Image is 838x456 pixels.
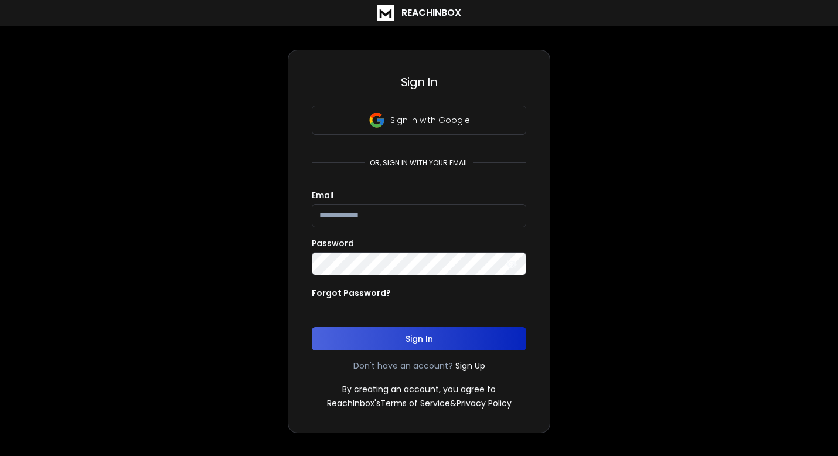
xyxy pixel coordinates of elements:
label: Password [312,239,354,247]
h1: ReachInbox [401,6,461,20]
p: By creating an account, you agree to [342,383,496,395]
p: Sign in with Google [390,114,470,126]
h3: Sign In [312,74,526,90]
p: Don't have an account? [353,360,453,372]
p: Forgot Password? [312,287,391,299]
p: ReachInbox's & [327,397,512,409]
a: ReachInbox [377,5,461,21]
button: Sign In [312,327,526,350]
button: Sign in with Google [312,106,526,135]
p: or, sign in with your email [365,158,473,168]
a: Sign Up [455,360,485,372]
a: Terms of Service [380,397,450,409]
img: logo [377,5,394,21]
a: Privacy Policy [457,397,512,409]
label: Email [312,191,334,199]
